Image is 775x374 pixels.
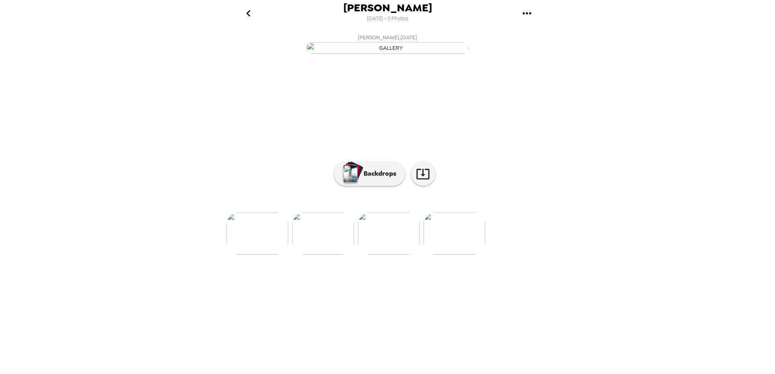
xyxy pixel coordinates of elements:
[358,212,420,255] img: gallery
[306,42,469,54] img: gallery
[343,2,432,13] span: [PERSON_NAME]
[367,13,409,24] span: [DATE] • 5 Photos
[360,169,396,178] p: Backdrops
[225,30,550,56] button: [PERSON_NAME],[DATE]
[424,212,485,255] img: gallery
[292,212,354,255] img: gallery
[334,161,405,186] button: Backdrops
[227,212,288,255] img: gallery
[358,33,417,42] span: [PERSON_NAME] , [DATE]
